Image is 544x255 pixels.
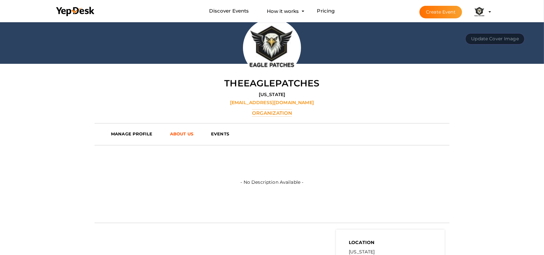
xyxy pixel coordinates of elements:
a: ABOUT US [165,129,206,139]
a: MANAGE PROFILE [106,129,165,139]
a: Discover Events [209,5,249,17]
label: Organization [252,109,292,117]
label: [US_STATE] [259,91,285,98]
button: Create Event [419,6,462,18]
img: QAAXESGI_small.png [473,5,486,18]
b: LOCATION [349,240,374,245]
label: theeaglepatches [224,77,319,90]
button: How it works [265,5,301,17]
label: [EMAIL_ADDRESS][DOMAIN_NAME] [230,99,314,106]
b: MANAGE PROFILE [111,131,152,136]
a: EVENTS [206,129,242,139]
b: EVENTS [211,131,229,136]
b: ABOUT US [170,131,193,136]
a: Pricing [317,5,335,17]
button: Update Cover Image [465,33,525,44]
label: - No Description Available - [241,152,304,187]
